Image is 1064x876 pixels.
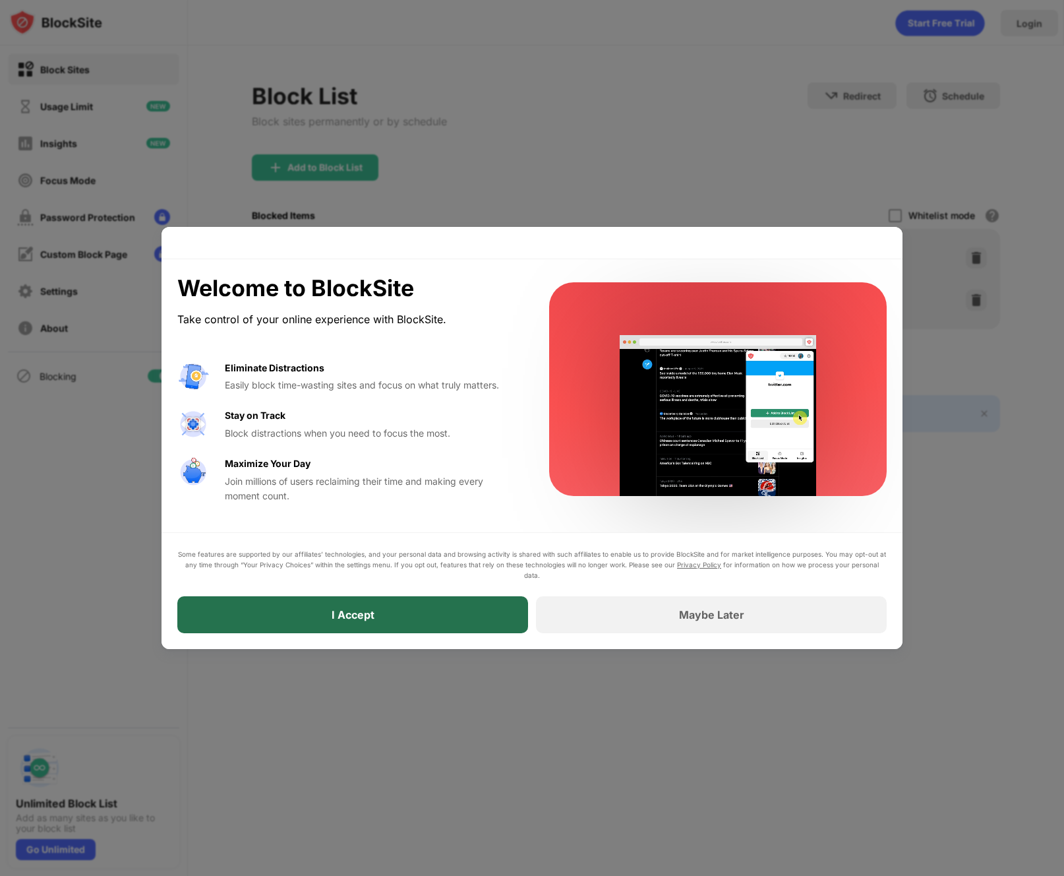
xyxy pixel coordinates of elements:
[225,426,517,441] div: Block distractions when you need to focus the most.
[332,608,374,621] div: I Accept
[679,608,744,621] div: Maybe Later
[225,378,517,392] div: Easily block time-wasting sites and focus on what truly matters.
[177,456,209,488] img: value-safe-time.svg
[225,361,324,375] div: Eliminate Distractions
[225,456,310,471] div: Maximize Your Day
[177,275,517,302] div: Welcome to BlockSite
[677,561,721,569] a: Privacy Policy
[177,310,517,329] div: Take control of your online experience with BlockSite.
[177,361,209,392] img: value-avoid-distractions.svg
[177,408,209,440] img: value-focus.svg
[225,474,517,504] div: Join millions of users reclaiming their time and making every moment count.
[225,408,285,423] div: Stay on Track
[177,549,887,580] div: Some features are supported by our affiliates’ technologies, and your personal data and browsing ...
